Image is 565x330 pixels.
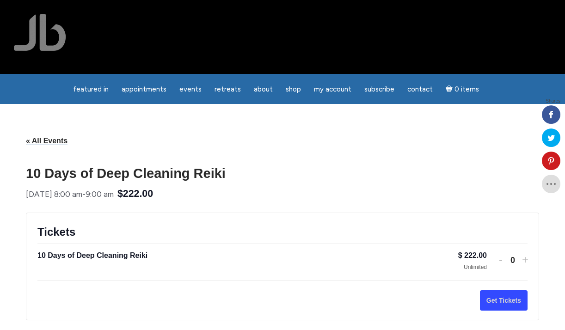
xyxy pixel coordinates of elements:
[116,80,172,98] a: Appointments
[179,85,202,93] span: Events
[364,85,394,93] span: Subscribe
[37,250,458,262] div: 10 Days of Deep Cleaning Reiki
[174,80,207,98] a: Events
[458,263,487,271] div: Unlimited
[440,79,485,98] a: Cart0 items
[209,80,246,98] a: Retreats
[73,85,109,93] span: featured in
[480,290,528,311] button: Get Tickets
[314,85,351,93] span: My Account
[248,80,278,98] a: About
[117,186,153,202] span: $222.00
[86,189,114,199] span: 9:00 am
[458,251,462,259] span: $
[464,251,487,259] span: 222.00
[454,86,479,93] span: 0 items
[37,224,528,240] h2: Tickets
[122,85,166,93] span: Appointments
[407,85,433,93] span: Contact
[498,253,504,266] button: -
[522,253,528,266] button: +
[26,187,114,202] div: -
[26,167,539,180] h1: 10 Days of Deep Cleaning Reiki
[546,99,560,104] span: Shares
[280,80,307,98] a: Shop
[286,85,301,93] span: Shop
[68,80,114,98] a: featured in
[446,85,454,93] i: Cart
[308,80,357,98] a: My Account
[26,189,82,199] span: [DATE] 8:00 am
[359,80,400,98] a: Subscribe
[14,14,66,51] img: Jamie Butler. The Everyday Medium
[254,85,273,93] span: About
[215,85,241,93] span: Retreats
[26,137,68,145] a: « All Events
[402,80,438,98] a: Contact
